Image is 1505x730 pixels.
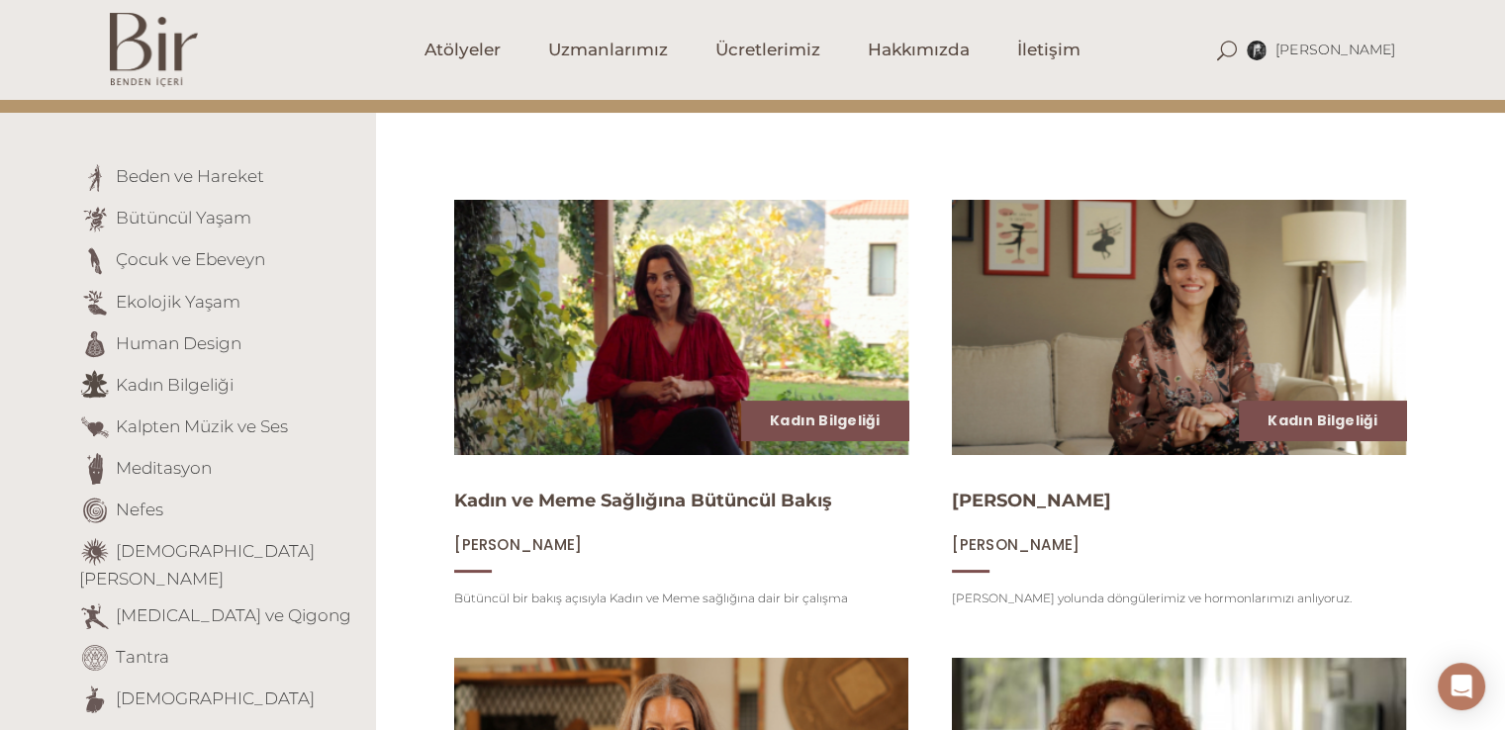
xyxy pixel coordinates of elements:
a: Tantra [116,646,169,666]
a: Bütüncül Yaşam [116,208,251,228]
a: Human Design [116,332,241,352]
span: [PERSON_NAME] [952,534,1080,555]
span: İletişim [1017,39,1081,61]
a: Kadın Bilgeliği [770,411,880,430]
span: [PERSON_NAME] [1275,41,1396,58]
div: Open Intercom Messenger [1438,663,1485,710]
a: [DEMOGRAPHIC_DATA][PERSON_NAME] [79,540,315,589]
a: [DEMOGRAPHIC_DATA] [116,687,315,707]
a: Kadın Bilgeliği [116,374,234,394]
a: [PERSON_NAME] [454,535,582,554]
a: Çocuk ve Ebeveyn [116,249,265,269]
a: [PERSON_NAME] [952,535,1080,554]
a: Ekolojik Yaşam [116,291,240,311]
a: Nefes [116,499,163,518]
a: [MEDICAL_DATA] ve Qigong [116,604,351,624]
p: [PERSON_NAME] yolunda döngülerimiz ve hormonlarımızı anlıyoruz. [952,587,1406,610]
a: Kadın ve Meme Sağlığına Bütüncül Bakış [454,490,832,511]
span: Hakkımızda [868,39,970,61]
a: Kalpten Müzik ve Ses [116,415,288,435]
span: Ücretlerimiz [715,39,820,61]
span: Uzmanlarımız [548,39,668,61]
a: [PERSON_NAME] [952,490,1111,511]
a: Beden ve Hareket [116,166,264,186]
a: Meditasyon [116,457,212,477]
p: Bütüncül bir bakış açısıyla Kadın ve Meme sağlığına dair bir çalışma [454,587,908,610]
span: Atölyeler [424,39,501,61]
a: Kadın Bilgeliği [1268,411,1377,430]
span: [PERSON_NAME] [454,534,582,555]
